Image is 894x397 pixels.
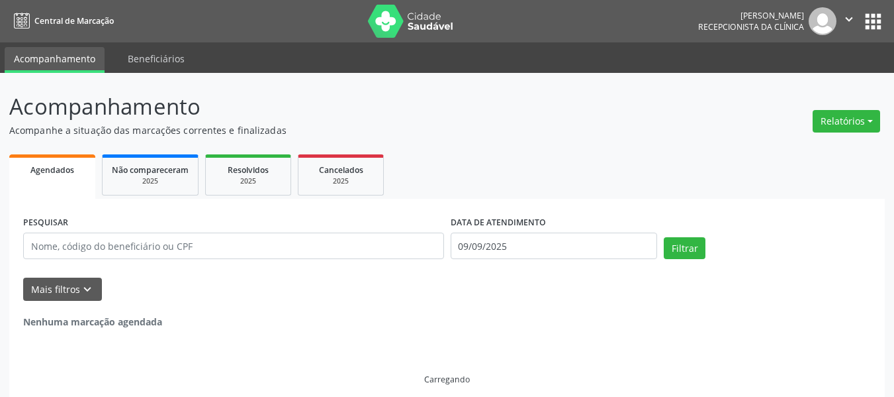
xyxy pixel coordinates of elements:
[118,47,194,70] a: Beneficiários
[664,237,705,260] button: Filtrar
[23,315,162,328] strong: Nenhuma marcação agendada
[698,10,804,21] div: [PERSON_NAME]
[80,282,95,297] i: keyboard_arrow_down
[451,213,546,233] label: DATA DE ATENDIMENTO
[112,176,189,186] div: 2025
[112,164,189,176] span: Não compareceram
[23,233,444,259] input: Nome, código do beneficiário ou CPF
[215,176,281,186] div: 2025
[5,47,105,73] a: Acompanhamento
[319,164,363,176] span: Cancelados
[34,15,114,27] span: Central de Marcação
[308,176,374,186] div: 2025
[842,12,856,27] i: 
[862,10,885,33] button: apps
[9,123,622,137] p: Acompanhe a situação das marcações correntes e finalizadas
[813,110,880,133] button: Relatórios
[836,7,862,35] button: 
[9,10,114,32] a: Central de Marcação
[228,164,269,176] span: Resolvidos
[698,21,804,32] span: Recepcionista da clínica
[30,164,74,176] span: Agendados
[809,7,836,35] img: img
[424,374,470,385] div: Carregando
[23,213,68,233] label: PESQUISAR
[23,278,102,301] button: Mais filtroskeyboard_arrow_down
[451,233,658,259] input: Selecione um intervalo
[9,90,622,123] p: Acompanhamento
